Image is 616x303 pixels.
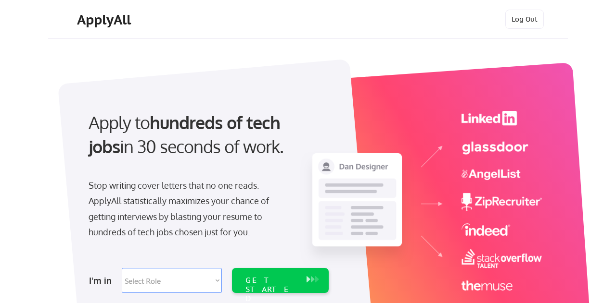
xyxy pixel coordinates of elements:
[77,12,134,28] div: ApplyAll
[89,110,325,159] div: Apply to in 30 seconds of work.
[89,273,116,288] div: I'm in
[89,178,286,240] div: Stop writing cover letters that no one reads. ApplyAll statistically maximizes your chance of get...
[89,111,284,157] strong: hundreds of tech jobs
[505,10,544,29] button: Log Out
